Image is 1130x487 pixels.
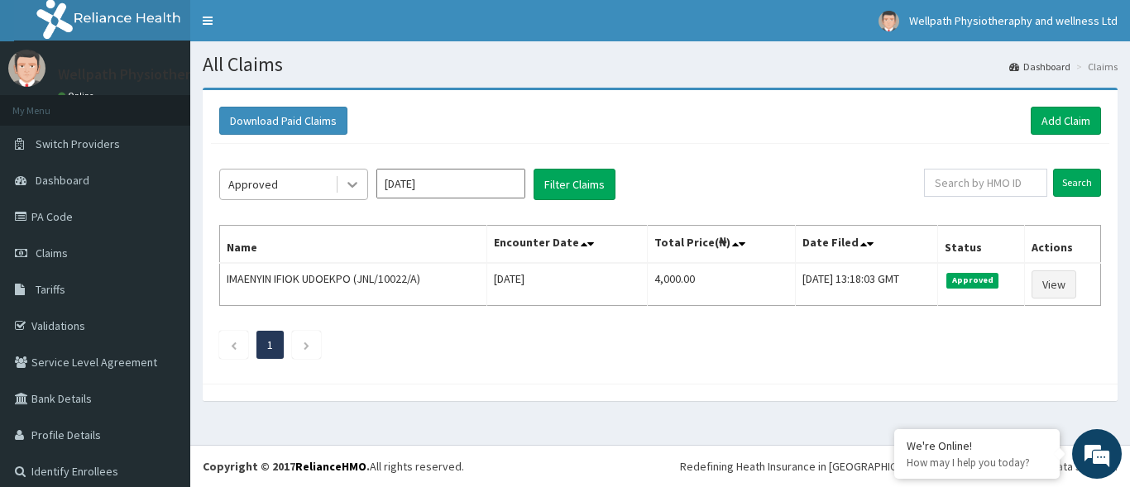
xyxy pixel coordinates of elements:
[36,246,68,260] span: Claims
[647,226,795,264] th: Total Price(₦)
[220,263,487,306] td: IMAENYIN IFIOK UDOEKPO (JNL/10022/A)
[376,169,525,198] input: Select Month and Year
[924,169,1047,197] input: Search by HMO ID
[271,8,311,48] div: Minimize live chat window
[487,226,647,264] th: Encounter Date
[36,282,65,297] span: Tariffs
[1009,60,1070,74] a: Dashboard
[190,445,1130,487] footer: All rights reserved.
[267,337,273,352] a: Page 1 is your current page
[795,226,938,264] th: Date Filed
[680,458,1118,475] div: Redefining Heath Insurance in [GEOGRAPHIC_DATA] using Telemedicine and Data Science!
[58,67,335,82] p: Wellpath Physiotheraphy and wellness Ltd
[938,226,1025,264] th: Status
[295,459,366,474] a: RelianceHMO
[203,54,1118,75] h1: All Claims
[96,141,228,308] span: We're online!
[303,337,310,352] a: Next page
[909,13,1118,28] span: Wellpath Physiotheraphy and wellness Ltd
[8,50,45,87] img: User Image
[795,263,938,306] td: [DATE] 13:18:03 GMT
[203,459,370,474] strong: Copyright © 2017 .
[1032,270,1076,298] a: View
[228,176,278,193] div: Approved
[879,11,899,31] img: User Image
[8,318,315,375] textarea: Type your message and hit 'Enter'
[1072,60,1118,74] li: Claims
[31,83,67,124] img: d_794563401_company_1708531726252_794563401
[1053,169,1101,197] input: Search
[1025,226,1101,264] th: Actions
[86,93,278,114] div: Chat with us now
[219,107,347,135] button: Download Paid Claims
[220,226,487,264] th: Name
[487,263,647,306] td: [DATE]
[946,273,998,288] span: Approved
[907,438,1047,453] div: We're Online!
[230,337,237,352] a: Previous page
[36,173,89,188] span: Dashboard
[58,90,98,102] a: Online
[36,136,120,151] span: Switch Providers
[907,456,1047,470] p: How may I help you today?
[534,169,615,200] button: Filter Claims
[647,263,795,306] td: 4,000.00
[1031,107,1101,135] a: Add Claim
